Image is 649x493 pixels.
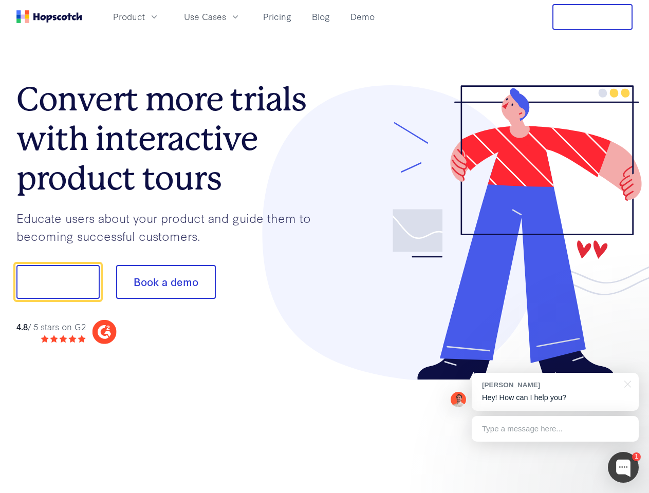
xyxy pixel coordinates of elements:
span: Product [113,10,145,23]
p: Hey! How can I help you? [482,392,628,403]
button: Book a demo [116,265,216,299]
button: Product [107,8,165,25]
a: Pricing [259,8,295,25]
span: Use Cases [184,10,226,23]
button: Free Trial [552,4,633,30]
div: [PERSON_NAME] [482,380,618,390]
a: Home [16,10,82,23]
div: Type a message here... [472,416,639,442]
p: Educate users about your product and guide them to becoming successful customers. [16,209,325,244]
img: Mark Spera [451,392,466,407]
div: / 5 stars on G2 [16,320,86,333]
button: Use Cases [178,8,247,25]
button: Show me! [16,265,100,299]
a: Demo [346,8,379,25]
h1: Convert more trials with interactive product tours [16,80,325,198]
strong: 4.8 [16,320,28,332]
a: Blog [308,8,334,25]
div: 1 [632,452,641,461]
